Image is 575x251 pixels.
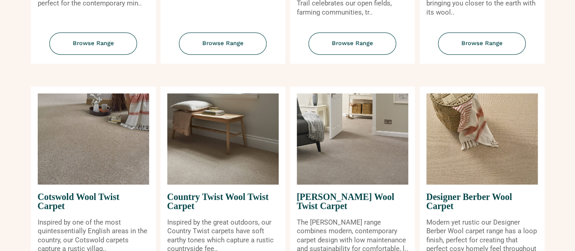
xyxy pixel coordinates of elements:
img: Cotswold Wool Twist Carpet [38,93,149,184]
img: Designer Berber Wool Carpet [426,93,538,184]
span: Browse Range [309,32,396,55]
a: Browse Range [420,32,545,64]
a: Browse Range [160,32,285,64]
span: Browse Range [438,32,526,55]
span: Country Twist Wool Twist Carpet [167,184,279,218]
span: Designer Berber Wool Carpet [426,184,538,218]
img: Country Twist Wool Twist Carpet [167,93,279,184]
span: Browse Range [179,32,267,55]
span: Browse Range [50,32,137,55]
a: Browse Range [290,32,415,64]
span: Cotswold Wool Twist Carpet [38,184,149,218]
span: [PERSON_NAME] Wool Twist Carpet [297,184,408,218]
img: Craven Wool Twist Carpet [297,93,408,184]
a: Browse Range [31,32,156,64]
